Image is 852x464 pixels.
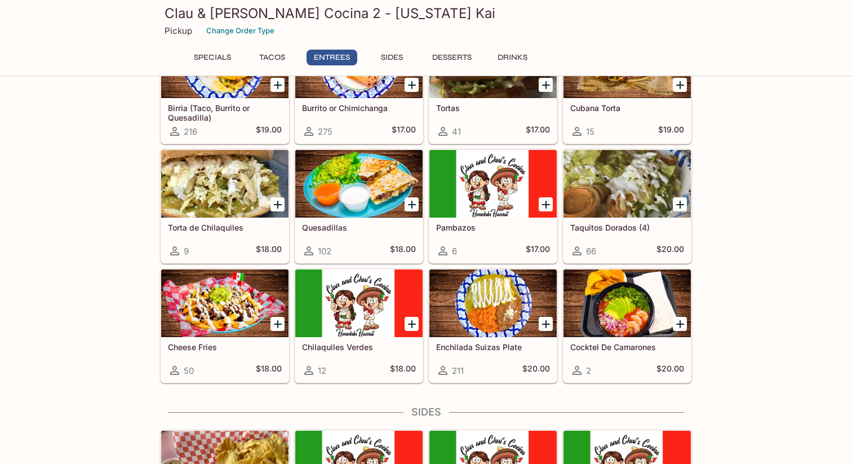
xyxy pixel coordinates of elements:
[429,269,557,337] div: Enchilada Suizas Plate
[247,50,298,65] button: Tacos
[563,30,691,144] a: Cubana Torta15$19.00
[302,342,416,352] h5: Chilaquiles Verdes
[295,269,423,337] div: Chilaquiles Verdes
[586,365,591,376] span: 2
[318,126,332,137] span: 275
[586,126,594,137] span: 15
[586,246,596,257] span: 66
[270,78,285,92] button: Add Birria (Taco, Burrito or Quesadilla)
[563,149,691,263] a: Taquitos Dorados (4)66$20.00
[429,30,557,98] div: Tortas
[539,78,553,92] button: Add Tortas
[563,150,691,218] div: Taquitos Dorados (4)
[256,364,282,377] h5: $18.00
[161,30,289,98] div: Birria (Taco, Burrito or Quesadilla)
[452,126,461,137] span: 41
[405,78,419,92] button: Add Burrito or Chimichanga
[295,30,423,144] a: Burrito or Chimichanga275$17.00
[270,197,285,211] button: Add Torta de Chilaquiles
[270,317,285,331] button: Add Cheese Fries
[295,150,423,218] div: Quesadillas
[570,223,684,232] h5: Taquitos Dorados (4)
[429,150,557,218] div: Pambazos
[563,269,691,383] a: Cocktel De Camarones2$20.00
[295,149,423,263] a: Quesadillas102$18.00
[184,246,189,257] span: 9
[405,197,419,211] button: Add Quesadillas
[452,365,464,376] span: 211
[168,342,282,352] h5: Cheese Fries
[165,25,192,36] p: Pickup
[673,197,687,211] button: Add Taquitos Dorados (4)
[539,197,553,211] button: Add Pambazos
[161,30,289,144] a: Birria (Taco, Burrito or Quesadilla)216$19.00
[161,150,289,218] div: Torta de Chilaquiles
[436,223,550,232] h5: Pambazos
[570,342,684,352] h5: Cocktel De Camarones
[563,30,691,98] div: Cubana Torta
[563,269,691,337] div: Cocktel De Camarones
[570,103,684,113] h5: Cubana Torta
[522,364,550,377] h5: $20.00
[673,317,687,331] button: Add Cocktel De Camarones
[168,103,282,122] h5: Birria (Taco, Burrito or Quesadilla)
[168,223,282,232] h5: Torta de Chilaquiles
[390,364,416,377] h5: $18.00
[187,50,238,65] button: Specials
[184,126,197,137] span: 216
[656,364,684,377] h5: $20.00
[161,269,289,383] a: Cheese Fries50$18.00
[436,103,550,113] h5: Tortas
[318,365,326,376] span: 12
[161,149,289,263] a: Torta de Chilaquiles9$18.00
[256,125,282,138] h5: $19.00
[318,246,331,257] span: 102
[526,244,550,258] h5: $17.00
[429,269,557,383] a: Enchilada Suizas Plate211$20.00
[392,125,416,138] h5: $17.00
[539,317,553,331] button: Add Enchilada Suizas Plate
[201,22,279,39] button: Change Order Type
[307,50,357,65] button: Entrees
[160,406,692,418] h4: Sides
[436,342,550,352] h5: Enchilada Suizas Plate
[426,50,478,65] button: Desserts
[405,317,419,331] button: Add Chilaquiles Verdes
[295,30,423,98] div: Burrito or Chimichanga
[658,125,684,138] h5: $19.00
[673,78,687,92] button: Add Cubana Torta
[452,246,457,257] span: 6
[165,5,687,22] h3: Clau & [PERSON_NAME] Cocina 2 - [US_STATE] Kai
[656,244,684,258] h5: $20.00
[302,103,416,113] h5: Burrito or Chimichanga
[526,125,550,138] h5: $17.00
[390,244,416,258] h5: $18.00
[366,50,417,65] button: Sides
[256,244,282,258] h5: $18.00
[302,223,416,232] h5: Quesadillas
[487,50,538,65] button: Drinks
[429,149,557,263] a: Pambazos6$17.00
[184,365,194,376] span: 50
[295,269,423,383] a: Chilaquiles Verdes12$18.00
[429,30,557,144] a: Tortas41$17.00
[161,269,289,337] div: Cheese Fries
